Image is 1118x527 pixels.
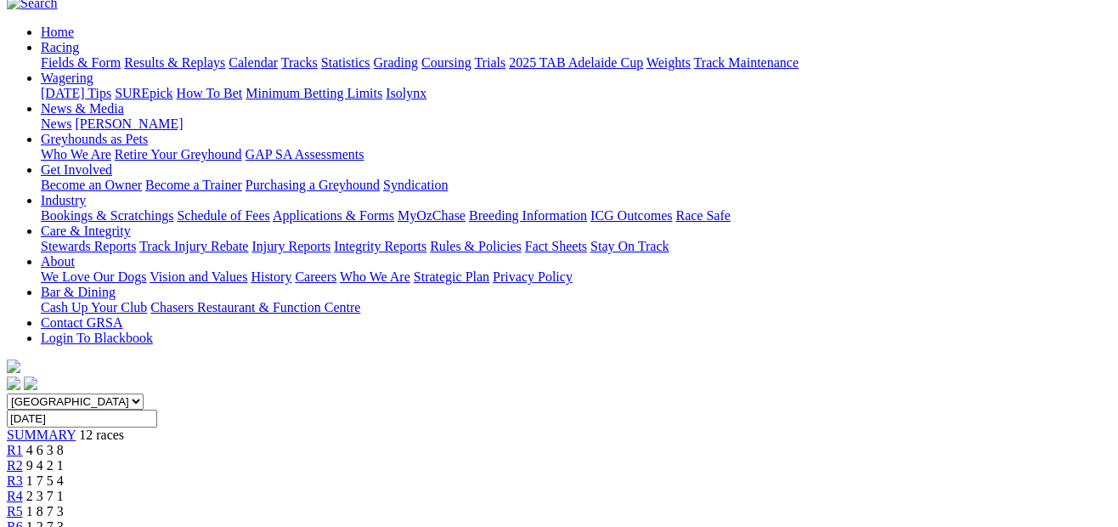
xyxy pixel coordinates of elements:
a: [DATE] Tips [41,86,111,100]
a: Schedule of Fees [177,208,269,223]
a: How To Bet [177,86,243,100]
a: Bar & Dining [41,285,116,299]
a: Integrity Reports [334,239,426,253]
a: News [41,116,71,131]
a: 2025 TAB Adelaide Cup [509,55,643,70]
a: ICG Outcomes [590,208,672,223]
a: Careers [295,269,336,284]
a: Coursing [421,55,471,70]
a: Login To Blackbook [41,331,153,345]
a: Track Injury Rebate [139,239,248,253]
a: [PERSON_NAME] [75,116,183,131]
a: Minimum Betting Limits [246,86,382,100]
a: News & Media [41,101,124,116]
a: R1 [7,443,23,457]
a: History [251,269,291,284]
a: R5 [7,504,23,518]
div: News & Media [41,116,1111,132]
a: Fields & Form [41,55,121,70]
a: Injury Reports [251,239,330,253]
span: 4 6 3 8 [26,443,64,457]
a: Stewards Reports [41,239,136,253]
span: 9 4 2 1 [26,458,64,473]
a: SUREpick [115,86,172,100]
a: MyOzChase [398,208,466,223]
a: Race Safe [675,208,730,223]
img: logo-grsa-white.png [7,360,20,373]
a: Tracks [281,55,318,70]
span: 1 7 5 4 [26,473,64,488]
a: We Love Our Dogs [41,269,146,284]
a: Rules & Policies [430,239,522,253]
a: Stay On Track [590,239,669,253]
a: About [41,254,75,269]
a: R2 [7,458,23,473]
div: About [41,269,1111,285]
a: Weights [647,55,691,70]
a: GAP SA Assessments [246,147,364,161]
a: Who We Are [340,269,410,284]
div: Industry [41,208,1111,224]
div: Greyhounds as Pets [41,147,1111,162]
a: Care & Integrity [41,224,131,238]
img: facebook.svg [7,377,20,390]
a: Get Involved [41,162,112,177]
a: Home [41,25,74,39]
a: Racing [41,40,79,54]
a: Greyhounds as Pets [41,132,148,146]
a: Isolynx [386,86,426,100]
a: Bookings & Scratchings [41,208,173,223]
a: Retire Your Greyhound [115,147,242,161]
a: Statistics [321,55,370,70]
a: Chasers Restaurant & Function Centre [150,300,360,314]
span: 12 races [79,428,124,442]
a: Privacy Policy [493,269,573,284]
a: Fact Sheets [525,239,587,253]
div: Care & Integrity [41,239,1111,254]
a: Trials [474,55,505,70]
div: Wagering [41,86,1111,101]
a: Results & Replays [124,55,225,70]
a: R3 [7,473,23,488]
span: 1 8 7 3 [26,504,64,518]
a: Strategic Plan [414,269,489,284]
a: R4 [7,489,23,503]
a: Industry [41,193,86,207]
a: Calendar [229,55,278,70]
a: Vision and Values [150,269,247,284]
a: Purchasing a Greyhound [246,178,380,192]
a: Track Maintenance [694,55,799,70]
div: Racing [41,55,1111,71]
div: Get Involved [41,178,1111,193]
a: Syndication [383,178,448,192]
a: SUMMARY [7,428,76,442]
img: twitter.svg [24,377,37,390]
input: Select date [7,410,157,428]
a: Grading [374,55,418,70]
span: 2 3 7 1 [26,489,64,503]
div: Bar & Dining [41,300,1111,315]
a: Who We Are [41,147,111,161]
a: Wagering [41,71,93,85]
a: Cash Up Your Club [41,300,147,314]
a: Breeding Information [469,208,587,223]
a: Become a Trainer [145,178,242,192]
a: Applications & Forms [273,208,394,223]
a: Become an Owner [41,178,142,192]
a: Contact GRSA [41,315,122,330]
